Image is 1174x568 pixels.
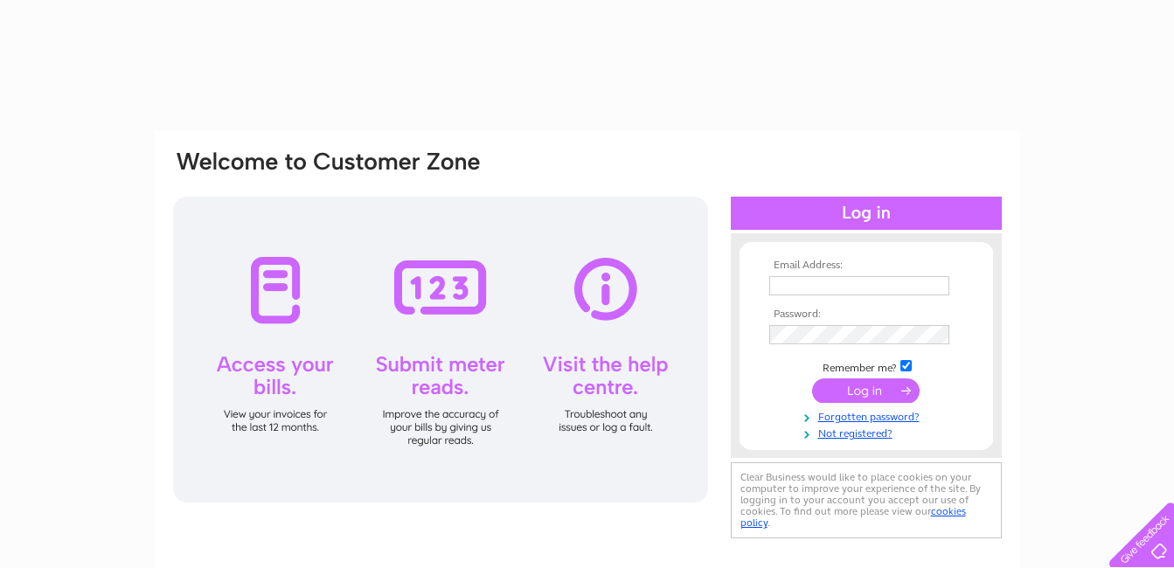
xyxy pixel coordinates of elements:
[765,260,968,272] th: Email Address:
[769,424,968,440] a: Not registered?
[812,378,920,403] input: Submit
[769,407,968,424] a: Forgotten password?
[731,462,1002,538] div: Clear Business would like to place cookies on your computer to improve your experience of the sit...
[765,357,968,375] td: Remember me?
[740,505,966,529] a: cookies policy
[765,308,968,321] th: Password:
